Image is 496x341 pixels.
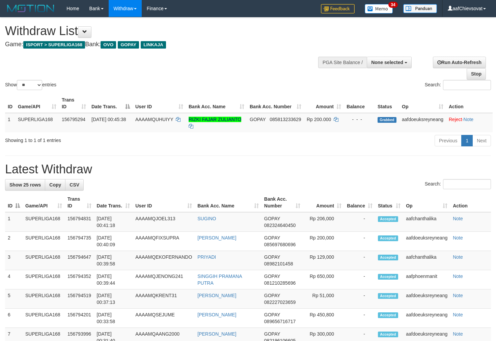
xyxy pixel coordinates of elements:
[318,57,367,68] div: PGA Site Balance /
[347,116,372,123] div: - - -
[403,251,450,270] td: aafchanthalika
[5,232,23,251] td: 2
[403,193,450,212] th: Op: activate to sort column ascending
[5,193,23,212] th: ID: activate to sort column descending
[307,117,331,122] span: Rp 200.000
[303,251,344,270] td: Rp 129,000
[371,60,403,65] span: None selected
[70,182,79,188] span: CSV
[375,193,403,212] th: Status: activate to sort column ascending
[250,117,266,122] span: GOPAY
[461,135,473,146] a: 1
[197,274,242,286] a: SINGGIH PRAMANA PUTRA
[23,309,65,328] td: SUPERLIGA168
[453,312,463,317] a: Note
[344,193,375,212] th: Balance: activate to sort column ascending
[23,193,65,212] th: Game/API: activate to sort column ascending
[5,3,56,13] img: MOTION_logo.png
[133,94,186,113] th: User ID: activate to sort column ascending
[23,232,65,251] td: SUPERLIGA168
[378,235,398,241] span: Accepted
[264,216,280,221] span: GOPAY
[94,212,133,232] td: [DATE] 00:41:18
[45,179,65,191] a: Copy
[247,94,304,113] th: Bank Acc. Number: activate to sort column ascending
[303,289,344,309] td: Rp 51,000
[464,117,474,122] a: Note
[65,309,94,328] td: 156794201
[23,270,65,289] td: SUPERLIGA168
[303,193,344,212] th: Amount: activate to sort column ascending
[5,251,23,270] td: 3
[118,41,139,49] span: GOPAY
[94,193,133,212] th: Date Trans.: activate to sort column ascending
[65,179,84,191] a: CSV
[443,179,491,189] input: Search:
[425,80,491,90] label: Search:
[453,274,463,279] a: Note
[17,80,42,90] select: Showentries
[101,41,116,49] span: OVO
[264,223,296,228] span: Copy 082324640450 to clipboard
[321,4,355,13] img: Feedback.jpg
[195,193,261,212] th: Bank Acc. Name: activate to sort column ascending
[264,300,296,305] span: Copy 082227023659 to clipboard
[197,235,236,240] a: [PERSON_NAME]
[375,94,399,113] th: Status
[344,212,375,232] td: -
[5,113,15,132] td: 1
[23,251,65,270] td: SUPERLIGA168
[264,331,280,337] span: GOPAY
[62,117,85,122] span: 156795294
[264,235,280,240] span: GOPAY
[453,331,463,337] a: Note
[5,134,202,144] div: Showing 1 to 1 of 1 entries
[23,41,85,49] span: ISPORT > SUPERLIGA168
[403,309,450,328] td: aafdoeuksreyneang
[264,319,296,324] span: Copy 089656716717 to clipboard
[378,332,398,337] span: Accepted
[303,309,344,328] td: Rp 450,800
[65,232,94,251] td: 156794735
[399,113,446,132] td: aafdoeuksreyneang
[453,235,463,240] a: Note
[450,193,491,212] th: Action
[91,117,126,122] span: [DATE] 00:45:38
[378,312,398,318] span: Accepted
[264,312,280,317] span: GOPAY
[467,68,486,80] a: Stop
[264,280,296,286] span: Copy 081210285696 to clipboard
[303,232,344,251] td: Rp 200,000
[94,232,133,251] td: [DATE] 00:40:09
[303,270,344,289] td: Rp 650,000
[65,289,94,309] td: 156794519
[5,212,23,232] td: 1
[133,289,195,309] td: AAAAMQKRENT31
[133,270,195,289] td: AAAAMQJENONG241
[5,80,56,90] label: Show entries
[94,309,133,328] td: [DATE] 00:33:58
[403,4,437,13] img: panduan.png
[133,251,195,270] td: AAAAMQEKOFERNANDO
[344,94,375,113] th: Balance
[186,94,247,113] th: Bank Acc. Name: activate to sort column ascending
[264,254,280,260] span: GOPAY
[446,113,493,132] td: ·
[133,232,195,251] td: AAAAMQFIXSUPRA
[15,113,59,132] td: SUPERLIGA168
[453,293,463,298] a: Note
[433,57,486,68] a: Run Auto-Refresh
[15,94,59,113] th: Game/API: activate to sort column ascending
[197,216,216,221] a: SUGINO
[388,2,397,8] span: 34
[141,41,166,49] span: LINKAJA
[94,270,133,289] td: [DATE] 00:39:44
[344,251,375,270] td: -
[403,232,450,251] td: aafdoeuksreyneang
[65,212,94,232] td: 156794831
[5,24,324,38] h1: Withdraw List
[65,270,94,289] td: 156794352
[5,270,23,289] td: 4
[5,289,23,309] td: 5
[197,312,236,317] a: [PERSON_NAME]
